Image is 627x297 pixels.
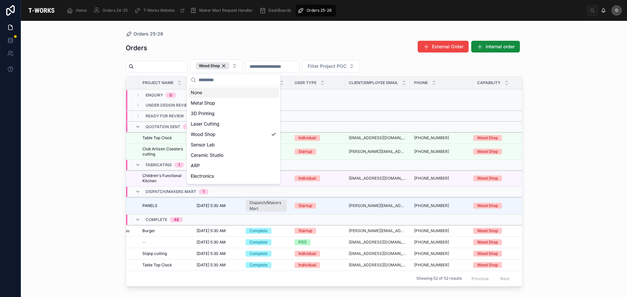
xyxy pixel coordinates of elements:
[349,228,406,233] a: [PERSON_NAME][EMAIL_ADDRESS][DOMAIN_NAME]
[477,262,498,268] div: Wood Shop
[295,203,341,209] a: Startup
[203,189,204,194] div: 1
[146,103,191,108] span: Under Design Review
[477,149,498,155] div: Wood Shop
[188,98,279,108] div: Metal Shop
[414,251,449,256] a: [PHONE_NUMBER]
[477,239,498,245] div: Wood Shop
[349,251,406,256] a: [EMAIL_ADDRESS][DOMAIN_NAME]
[414,176,469,181] a: [PHONE_NUMBER]
[302,60,360,72] button: Select Button
[414,262,449,268] a: [PHONE_NUMBER]
[76,8,87,13] span: Home
[349,176,406,181] a: [EMAIL_ADDRESS][DOMAIN_NAME]
[298,149,312,155] div: Startup
[142,251,167,256] span: Stqnp cutting
[298,175,316,181] div: Individual
[174,217,179,222] div: 48
[142,135,189,141] a: Table Top Clock
[246,228,287,234] a: Complete
[298,228,312,234] div: Startup
[246,262,287,268] a: Complete
[473,228,514,234] a: Wood Shop
[416,276,462,281] span: Showing 52 of 52 results
[249,239,267,245] div: Complete
[142,228,155,233] span: Burger
[142,240,146,245] span: --
[477,135,498,141] div: Wood Shop
[196,62,229,69] div: Wood Shop
[142,173,189,184] a: Children's Functional Kitchen
[473,175,514,181] a: Wood Shop
[295,80,316,85] span: User Type
[143,8,175,13] span: T-Works Website
[477,228,498,234] div: Wood Shop
[298,251,316,257] div: Individual
[249,228,267,234] div: Complete
[197,203,226,208] span: [DATE] 5:30 AM
[486,43,515,50] span: Internal order
[146,113,184,119] span: Ready for Review
[132,5,188,16] a: T-Works Website
[414,228,449,233] a: [PHONE_NUMBER]
[197,203,238,208] a: [DATE] 5:30 AM
[349,262,406,268] a: [EMAIL_ADDRESS][DOMAIN_NAME]
[349,149,406,154] a: [PERSON_NAME][EMAIL_ADDRESS][DOMAIN_NAME]
[91,5,132,16] a: Orders 24-25
[188,5,257,16] a: Maker Mart Request Handler
[414,80,428,85] span: Phone
[473,251,514,257] a: Wood Shop
[142,146,189,157] a: Club Artizen Coasters cutting
[414,228,469,233] a: [PHONE_NUMBER]
[188,140,279,150] div: Sensor Lab
[473,203,514,209] a: Wood Shop
[615,8,618,13] span: D
[187,86,280,184] div: Suggestions
[134,31,163,37] span: Orders 25-26
[142,80,173,85] span: Project Name
[308,63,346,69] span: Filter Project POC
[142,262,172,268] span: Table Top Clock
[188,108,279,119] div: 3D Printing
[188,87,279,98] div: None
[268,8,291,13] span: DashBoards
[414,176,449,181] a: [PHONE_NUMBER]
[298,239,307,245] div: PDS
[295,228,341,234] a: Startup
[414,240,469,245] a: [PHONE_NUMBER]
[349,135,406,141] a: [EMAIL_ADDRESS][DOMAIN_NAME]
[414,203,469,208] a: [PHONE_NUMBER]
[188,150,279,160] div: Ceramic Studio
[298,203,312,209] div: Startup
[298,262,316,268] div: Individual
[349,240,406,245] a: [EMAIL_ADDRESS][DOMAIN_NAME]
[307,8,331,13] span: Orders 25-26
[295,251,341,257] a: Individual
[188,181,279,192] div: Textile
[190,59,243,72] button: Select Button
[146,93,163,98] span: Enquiry
[246,239,287,245] a: Complete
[477,80,501,85] span: Capability
[65,5,91,16] a: Home
[246,200,287,212] a: Dispatch/Makers Mart
[197,262,238,268] a: [DATE] 5:30 AM
[188,129,279,140] div: Wood Shop
[103,8,128,13] span: Orders 24-25
[197,240,226,245] span: [DATE] 5:30 AM
[142,228,189,233] a: Burger
[126,31,163,37] a: Orders 25-26
[197,251,226,256] span: [DATE] 5:30 AM
[142,251,189,256] a: Stqnp cutting
[414,251,469,256] a: [PHONE_NUMBER]
[473,149,514,155] a: Wood Shop
[196,62,229,69] button: Unselect WOOD_SHOP
[26,5,57,16] img: App logo
[349,203,406,208] a: [PERSON_NAME][EMAIL_ADDRESS][DOMAIN_NAME]
[414,135,449,141] a: [PHONE_NUMBER]
[418,41,469,52] button: External Order
[257,5,296,16] a: DashBoards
